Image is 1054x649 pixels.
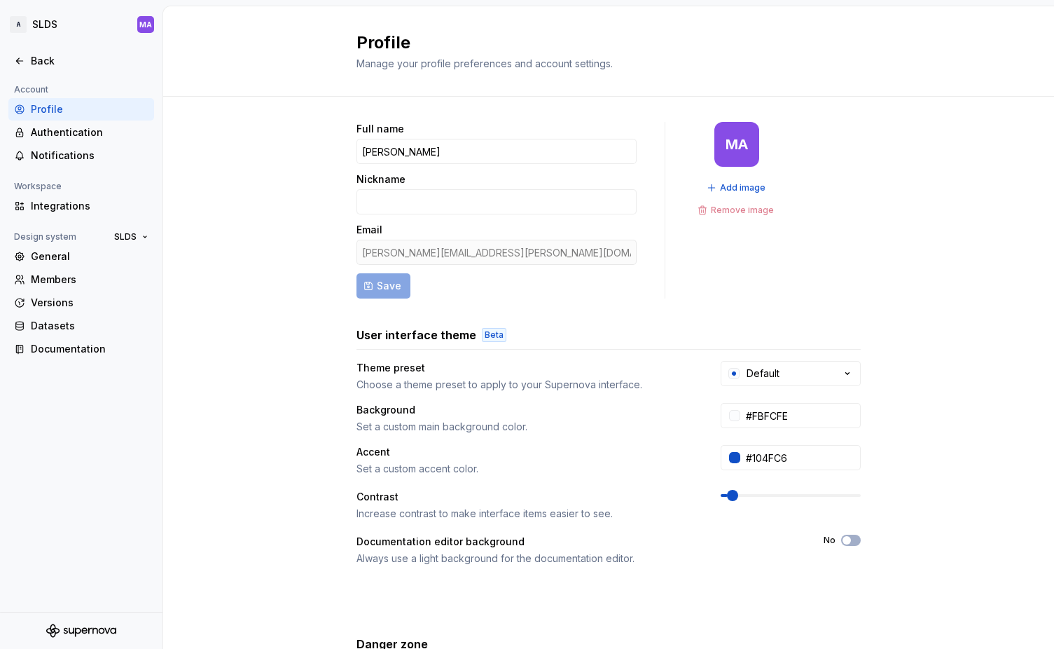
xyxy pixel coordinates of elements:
[740,445,861,470] input: #104FC6
[356,420,695,434] div: Set a custom main background color.
[114,231,137,242] span: SLDS
[31,250,148,264] div: General
[8,228,82,245] div: Design system
[32,18,57,32] div: SLDS
[31,296,148,310] div: Versions
[8,81,54,98] div: Account
[356,172,405,186] label: Nickname
[747,367,779,381] div: Default
[8,144,154,167] a: Notifications
[31,273,148,287] div: Members
[356,507,695,521] div: Increase contrast to make interface items easier to see.
[31,342,148,356] div: Documentation
[356,462,695,476] div: Set a custom accent color.
[46,624,116,638] svg: Supernova Logo
[356,223,382,237] label: Email
[31,54,148,68] div: Back
[8,245,154,268] a: General
[702,178,772,198] button: Add image
[10,16,27,33] div: A
[8,195,154,217] a: Integrations
[8,338,154,360] a: Documentation
[356,122,404,136] label: Full name
[356,535,798,549] div: Documentation editor background
[8,50,154,72] a: Back
[31,125,148,139] div: Authentication
[356,552,798,566] div: Always use a light background for the documentation editor.
[31,199,148,213] div: Integrations
[356,378,695,392] div: Choose a theme preset to apply to your Supernova interface.
[726,139,749,150] div: MA
[356,57,613,69] span: Manage your profile preferences and account settings.
[356,327,476,343] h3: User interface theme
[356,32,844,54] h2: Profile
[356,361,695,375] div: Theme preset
[8,121,154,144] a: Authentication
[356,403,695,417] div: Background
[8,292,154,314] a: Versions
[721,361,861,386] button: Default
[8,98,154,121] a: Profile
[31,149,148,163] div: Notifications
[8,315,154,337] a: Datasets
[8,178,67,195] div: Workspace
[824,535,835,546] label: No
[139,19,152,30] div: MA
[8,268,154,291] a: Members
[740,403,861,428] input: #FFFFFF
[356,490,695,504] div: Contrast
[31,319,148,333] div: Datasets
[720,182,765,193] span: Add image
[356,445,695,459] div: Accent
[31,102,148,116] div: Profile
[482,328,506,342] div: Beta
[3,9,160,40] button: ASLDSMA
